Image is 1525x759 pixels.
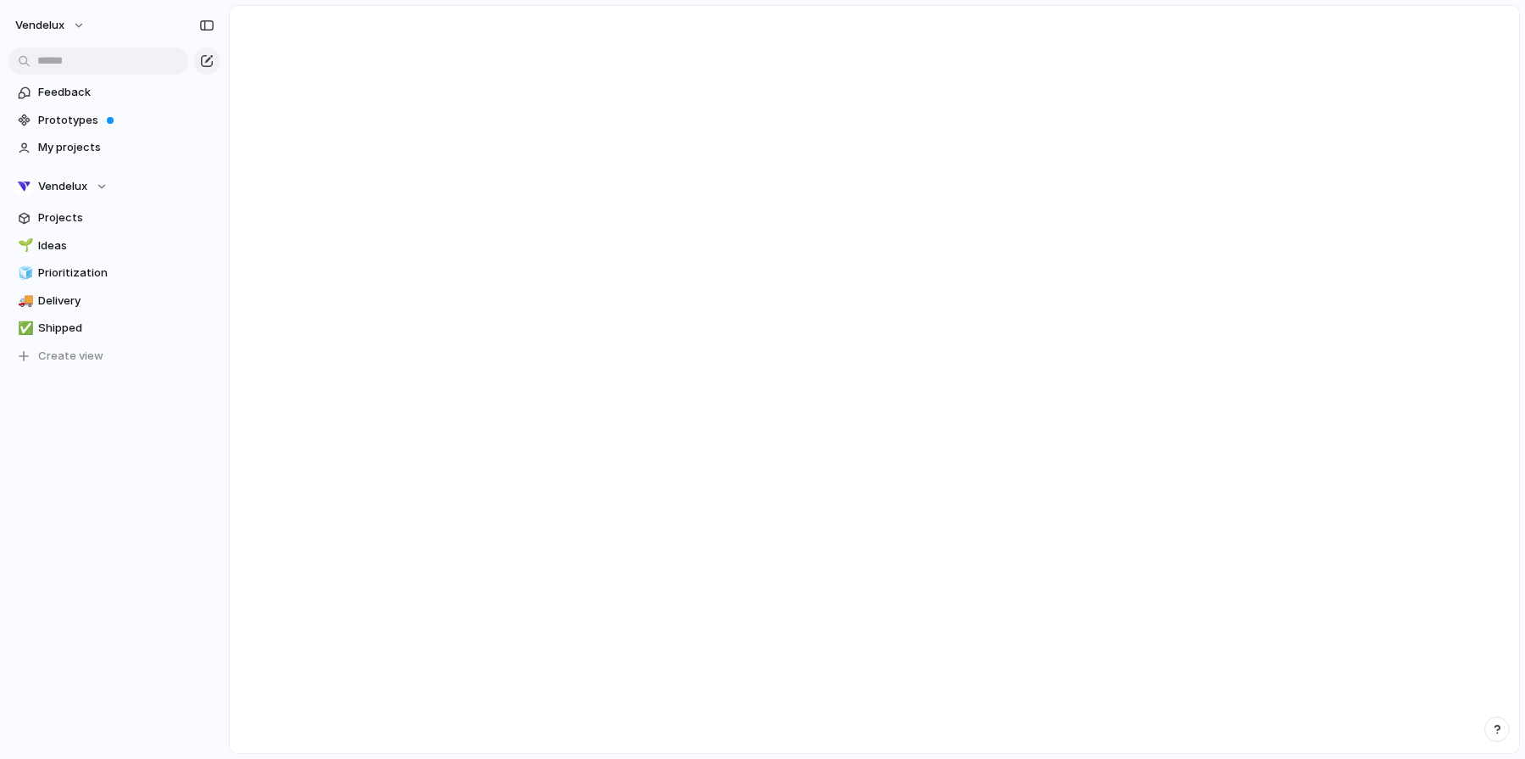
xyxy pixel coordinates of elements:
div: 🚚 [18,291,30,310]
button: 🚚 [15,293,32,310]
button: Vendelux [8,174,220,199]
span: Vendelux [15,17,64,34]
a: Prototypes [8,108,220,133]
div: ✅ [18,319,30,338]
span: Shipped [38,320,214,337]
span: Feedback [38,84,214,101]
a: My projects [8,135,220,160]
span: Create view [38,348,103,365]
button: 🧊 [15,265,32,282]
button: ✅ [15,320,32,337]
a: Feedback [8,80,220,105]
a: 🚚Delivery [8,288,220,314]
span: My projects [38,139,214,156]
button: Vendelux [8,12,94,39]
div: 🧊 [18,264,30,283]
a: 🧊Prioritization [8,260,220,286]
div: 🌱 [18,236,30,255]
span: Delivery [38,293,214,310]
button: Create view [8,343,220,369]
a: ✅Shipped [8,315,220,341]
button: 🌱 [15,237,32,254]
span: Vendelux [38,178,87,195]
span: Ideas [38,237,214,254]
span: Prototypes [38,112,214,129]
a: Projects [8,205,220,231]
span: Projects [38,209,214,226]
span: Prioritization [38,265,214,282]
a: 🌱Ideas [8,233,220,259]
